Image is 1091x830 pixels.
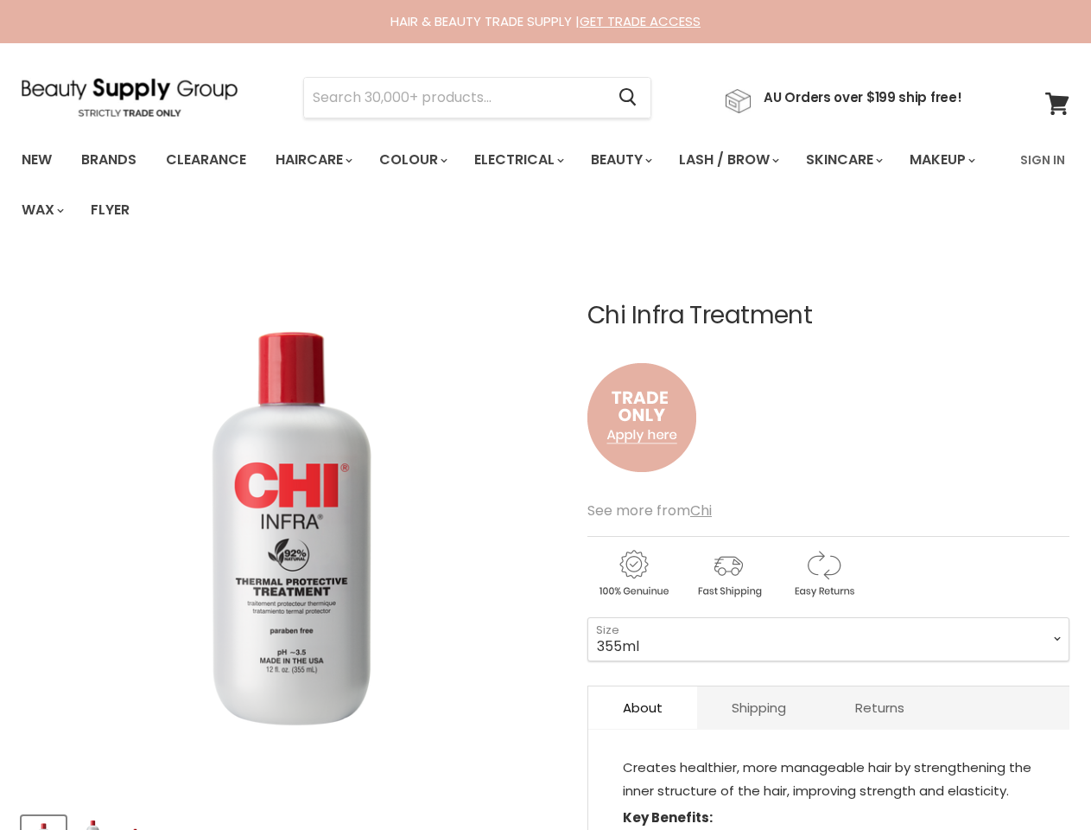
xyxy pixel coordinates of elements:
[303,77,651,118] form: Product
[263,142,363,178] a: Haircare
[9,135,1010,235] ul: Main menu
[587,303,1069,329] h1: Chi Infra Treatment
[777,547,869,600] img: returns.gif
[580,12,701,30] a: GET TRADE ACCESS
[68,142,149,178] a: Brands
[1010,142,1075,178] a: Sign In
[304,78,605,118] input: Search
[22,259,561,800] img: Chi Infra Treatment
[605,78,650,118] button: Search
[153,142,259,178] a: Clearance
[78,192,143,228] a: Flyer
[578,142,663,178] a: Beauty
[821,686,939,729] a: Returns
[623,808,713,827] strong: Key Benefits:
[623,756,1035,806] p: Creates healthier, more manageable hair by strengthening the inner structure of the hair, improvi...
[9,192,74,228] a: Wax
[587,501,712,520] span: See more from
[587,346,696,489] img: to.png
[366,142,458,178] a: Colour
[588,686,697,729] a: About
[22,259,561,800] div: Chi Infra Treatment image. Click or Scroll to Zoom.
[587,547,679,600] img: genuine.gif
[461,142,574,178] a: Electrical
[697,686,821,729] a: Shipping
[682,547,774,600] img: shipping.gif
[666,142,790,178] a: Lash / Brow
[9,142,65,178] a: New
[793,142,893,178] a: Skincare
[897,142,986,178] a: Makeup
[690,501,712,520] a: Chi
